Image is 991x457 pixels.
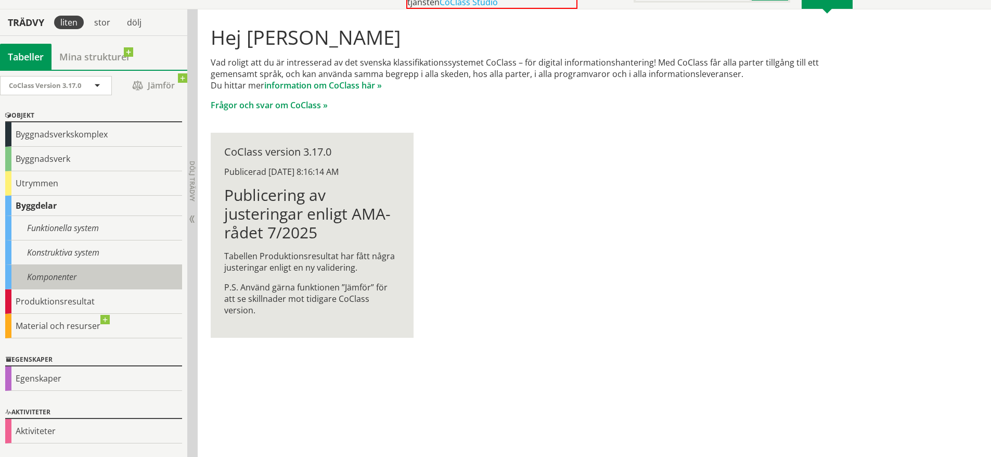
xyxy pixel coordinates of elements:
[5,407,182,419] div: Aktiviteter
[54,16,84,29] div: liten
[5,419,182,443] div: Aktiviteter
[5,366,182,391] div: Egenskaper
[121,16,148,29] div: dölj
[211,26,850,48] h1: Hej [PERSON_NAME]
[122,77,185,95] span: Jämför
[224,166,400,177] div: Publicerad [DATE] 8:16:14 AM
[5,354,182,366] div: Egenskaper
[5,147,182,171] div: Byggnadsverk
[264,80,382,91] a: information om CoClass här »
[52,44,138,70] a: Mina strukturer
[2,17,50,28] div: Trädvy
[5,171,182,196] div: Utrymmen
[88,16,117,29] div: stor
[5,289,182,314] div: Produktionsresultat
[5,216,182,240] div: Funktionella system
[5,122,182,147] div: Byggnadsverkskomplex
[224,146,400,158] div: CoClass version 3.17.0
[211,99,328,111] a: Frågor och svar om CoClass »
[5,240,182,265] div: Konstruktiva system
[5,196,182,216] div: Byggdelar
[224,250,400,273] p: Tabellen Produktionsresultat har fått några justeringar enligt en ny validering.
[211,57,850,91] p: Vad roligt att du är intresserad av det svenska klassifikationssystemet CoClass – för digital inf...
[5,314,182,338] div: Material och resurser
[224,186,400,242] h1: Publicering av justeringar enligt AMA-rådet 7/2025
[9,81,81,90] span: CoClass Version 3.17.0
[5,265,182,289] div: Komponenter
[224,282,400,316] p: P.S. Använd gärna funktionen ”Jämför” för att se skillnader mot tidigare CoClass version.
[5,110,182,122] div: Objekt
[188,161,197,201] span: Dölj trädvy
